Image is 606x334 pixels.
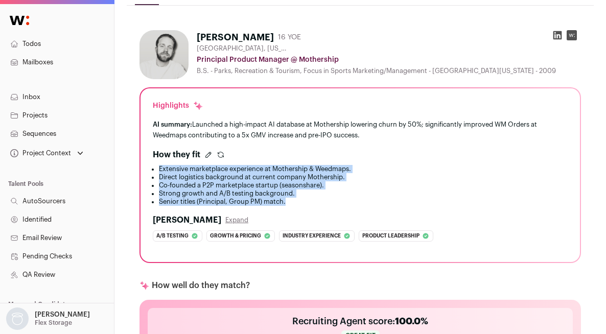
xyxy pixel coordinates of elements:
[159,198,568,206] li: Senior titles (Principal, Group PM) match.
[153,121,192,128] span: AI summary:
[225,216,248,224] button: Expand
[210,231,261,241] span: Growth & pricing
[362,231,419,241] span: Product leadership
[395,317,428,326] span: 100.0%
[152,279,250,292] p: How well do they match?
[283,231,341,241] span: Industry experience
[159,165,568,173] li: Extensive marketplace experience at Mothership & Weedmaps.
[8,146,85,160] button: Open dropdown
[4,307,92,330] button: Open dropdown
[153,101,203,111] div: Highlights
[197,30,274,44] h1: [PERSON_NAME]
[292,314,428,328] h2: Recruiting Agent score:
[159,189,568,198] li: Strong growth and A/B testing background.
[197,44,289,53] span: [GEOGRAPHIC_DATA], [US_STATE], [GEOGRAPHIC_DATA]
[35,311,90,319] p: [PERSON_NAME]
[4,10,35,31] img: Wellfound
[197,67,581,75] div: B.S. - Parks, Recreation & Tourism, Focus in Sports Marketing/Management - [GEOGRAPHIC_DATA][US_S...
[139,30,189,79] img: ea8ccaa1fbc6e67949d1d9036037f586d0852dde750c466a2b48fedeb39028f1.jpg
[156,231,189,241] span: A/b testing
[153,119,568,140] div: Launched a high-impact AI database at Mothership lowering churn by 50%; significantly improved WM...
[8,149,71,157] div: Project Context
[35,319,72,327] p: Flex Storage
[197,55,581,65] div: Principal Product Manager @ Mothership
[153,214,221,226] h2: [PERSON_NAME]
[159,173,568,181] li: Direct logistics background at current company Mothership.
[278,32,301,42] div: 16 YOE
[153,149,200,161] h2: How they fit
[6,307,29,330] img: nopic.png
[159,181,568,189] li: Co-founded a P2P marketplace startup (seasonshare).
